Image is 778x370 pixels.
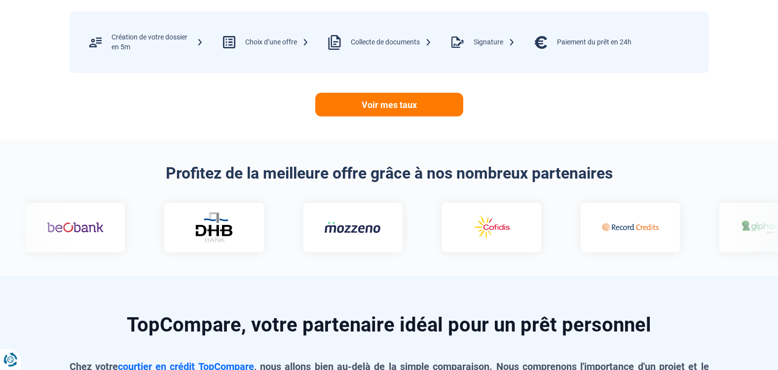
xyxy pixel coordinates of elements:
[70,164,709,183] h2: Profitez de la meilleure offre grâce à nos nombreux partenaires
[351,37,432,47] div: Collecte de documents
[245,37,309,47] div: Choix d’une offre
[463,213,520,242] img: Cofidis
[70,315,709,335] h2: TopCompare, votre partenaire idéal pour un prêt personnel
[47,213,104,242] img: Beobank
[315,93,463,116] a: Voir mes taux
[111,33,203,52] div: Création de votre dossier en 5m
[602,213,659,242] img: Record credits
[474,37,515,47] div: Signature
[325,221,381,233] img: Mozzeno
[194,212,234,242] img: DHB Bank
[557,37,631,47] div: Paiement du prêt en 24h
